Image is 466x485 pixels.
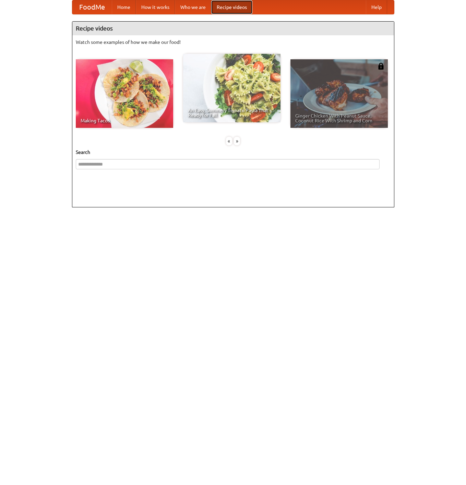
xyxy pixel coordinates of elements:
a: FoodMe [72,0,112,14]
a: Who we are [175,0,211,14]
span: An Easy, Summery Tomato Pasta That's Ready for Fall [188,108,276,118]
a: An Easy, Summery Tomato Pasta That's Ready for Fall [183,54,280,122]
span: Making Tacos [81,118,168,123]
a: Making Tacos [76,59,173,128]
div: » [234,137,240,145]
a: Recipe videos [211,0,252,14]
h5: Search [76,149,391,156]
a: Help [366,0,387,14]
a: Home [112,0,136,14]
img: 483408.png [378,63,384,70]
p: Watch some examples of how we make our food! [76,39,391,46]
a: How it works [136,0,175,14]
h4: Recipe videos [72,22,394,35]
div: « [226,137,232,145]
